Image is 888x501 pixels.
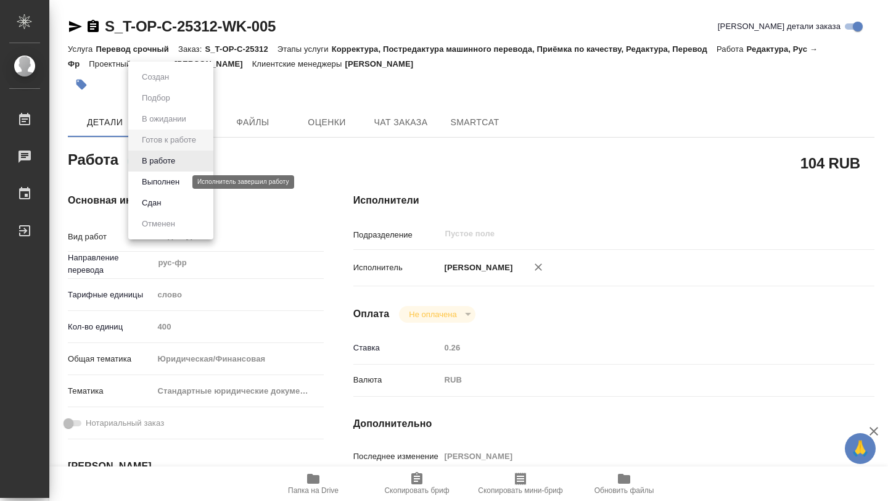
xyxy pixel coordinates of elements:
[138,133,200,147] button: Готов к работе
[138,91,174,105] button: Подбор
[138,154,179,168] button: В работе
[138,112,190,126] button: В ожидании
[138,196,165,210] button: Сдан
[138,217,179,231] button: Отменен
[138,70,173,84] button: Создан
[138,175,183,189] button: Выполнен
